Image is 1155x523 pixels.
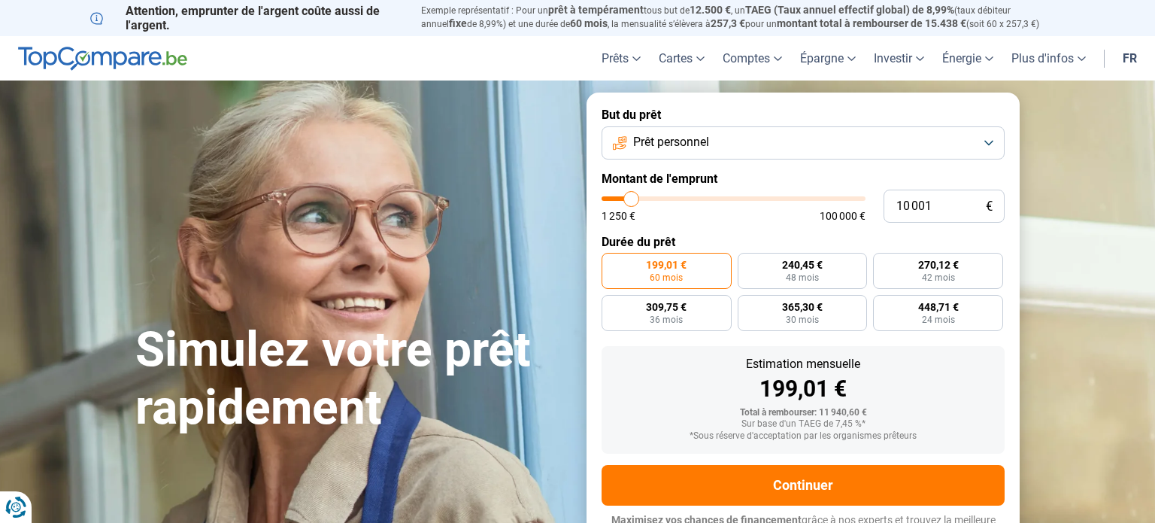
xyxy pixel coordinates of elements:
[633,134,709,151] span: Prêt personnel
[602,126,1005,160] button: Prêt personnel
[646,260,687,270] span: 199,01 €
[548,4,644,16] span: prêt à tempérament
[18,47,187,71] img: TopCompare
[820,211,865,221] span: 100 000 €
[614,408,993,418] div: Total à rembourser: 11 940,60 €
[593,36,650,81] a: Prêts
[421,4,1065,31] p: Exemple représentatif : Pour un tous but de , un (taux débiteur annuel de 8,99%) et une durée de ...
[570,17,608,29] span: 60 mois
[646,302,687,312] span: 309,75 €
[650,315,683,324] span: 36 mois
[777,17,966,29] span: montant total à rembourser de 15.438 €
[786,315,819,324] span: 30 mois
[690,4,731,16] span: 12.500 €
[782,302,823,312] span: 365,30 €
[614,419,993,430] div: Sur base d'un TAEG de 7,45 %*
[1002,36,1095,81] a: Plus d'infos
[602,172,1005,186] label: Montant de l'emprunt
[614,358,993,370] div: Estimation mensuelle
[602,211,635,221] span: 1 250 €
[791,36,865,81] a: Épargne
[922,315,955,324] span: 24 mois
[711,17,745,29] span: 257,3 €
[650,273,683,282] span: 60 mois
[614,378,993,400] div: 199,01 €
[786,273,819,282] span: 48 mois
[449,17,467,29] span: fixe
[918,260,959,270] span: 270,12 €
[602,108,1005,122] label: But du prêt
[650,36,714,81] a: Cartes
[90,4,403,32] p: Attention, emprunter de l'argent coûte aussi de l'argent.
[918,302,959,312] span: 448,71 €
[602,465,1005,506] button: Continuer
[602,235,1005,249] label: Durée du prêt
[865,36,933,81] a: Investir
[922,273,955,282] span: 42 mois
[933,36,1002,81] a: Énergie
[986,200,993,213] span: €
[714,36,791,81] a: Comptes
[782,260,823,270] span: 240,45 €
[1114,36,1146,81] a: fr
[745,4,954,16] span: TAEG (Taux annuel effectif global) de 8,99%
[135,321,568,437] h1: Simulez votre prêt rapidement
[614,431,993,442] div: *Sous réserve d'acceptation par les organismes prêteurs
